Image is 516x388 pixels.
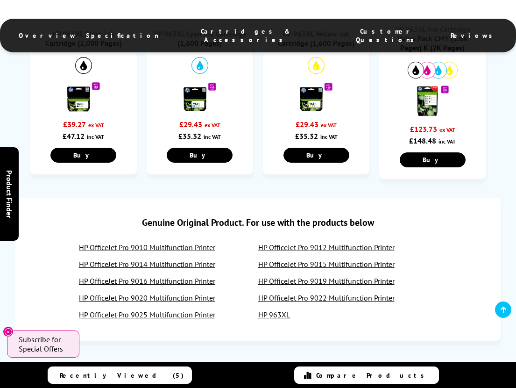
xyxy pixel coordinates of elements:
img: Cyan [191,57,208,74]
a: HP OfficeJet Pro 9015 Multifunction Printer [258,259,395,269]
span: ex VAT [205,122,220,129]
a: HP OfficeJet Pro 9019 Multifunction Printer [258,276,395,286]
a: HP 963XL [258,310,290,319]
span: Buy [190,151,210,159]
span: Subscribe for Special Offers [19,335,70,353]
span: inc VAT [204,133,221,140]
img: HP 963XL Ink Cartridge Value Pack CMY (1.6K Pages) K (2K Pages) [416,85,449,118]
img: HP 963XL Black Ink Cartridge (2,000 Pages) [67,80,100,113]
div: £35.32 [154,131,247,141]
span: inc VAT [320,133,338,140]
img: HP 963XL Yellow Ink Cartridge (1,600 Pages) [300,80,332,113]
a: HP OfficeJet Pro 9020 Multifunction Printer [79,293,215,302]
span: Compare Products [316,371,429,380]
span: inc VAT [438,138,456,145]
a: HP OfficeJet Pro 9012 Multifunction Printer [258,243,395,252]
span: Product Finder [5,170,14,218]
span: Specification [86,31,159,40]
div: £29.43 [270,120,363,129]
img: Black [75,57,92,74]
a: HP OfficeJet Pro 9014 Multifunction Printer [79,259,215,269]
span: Cartridges & Accessories [168,27,324,44]
div: £29.43 [154,120,247,129]
div: Genuine Original Product. For use with the products below [25,207,491,238]
span: Recently Viewed (5) [60,371,184,380]
span: Overview [19,31,77,40]
div: £47.12 [37,131,130,141]
span: inc VAT [87,133,104,140]
div: £35.32 [270,131,363,141]
span: Buy [306,151,326,159]
span: Buy [423,156,443,164]
a: HP OfficeJet Pro 9022 Multifunction Printer [258,293,395,302]
a: HP OfficeJet Pro 9010 Multifunction Printer [79,243,215,252]
span: ex VAT [88,122,104,129]
button: Close [3,326,14,337]
a: HP OfficeJet Pro 9025 Multifunction Printer [79,310,215,319]
span: ex VAT [439,126,455,133]
span: Reviews [451,31,497,40]
img: HP 963XL Cyan Ink Cartridge (1,600 Pages) [184,80,216,113]
span: ex VAT [321,122,337,129]
span: Customer Questions [333,27,441,44]
div: £123.73 [386,124,479,134]
a: HP OfficeJet Pro 9016 Multifunction Printer [79,276,215,286]
img: Yellow [308,57,325,74]
div: £39.27 [37,120,130,129]
div: £148.48 [386,136,479,145]
a: Compare Products [294,366,439,384]
a: Recently Viewed (5) [48,366,192,384]
span: Buy [73,151,93,159]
